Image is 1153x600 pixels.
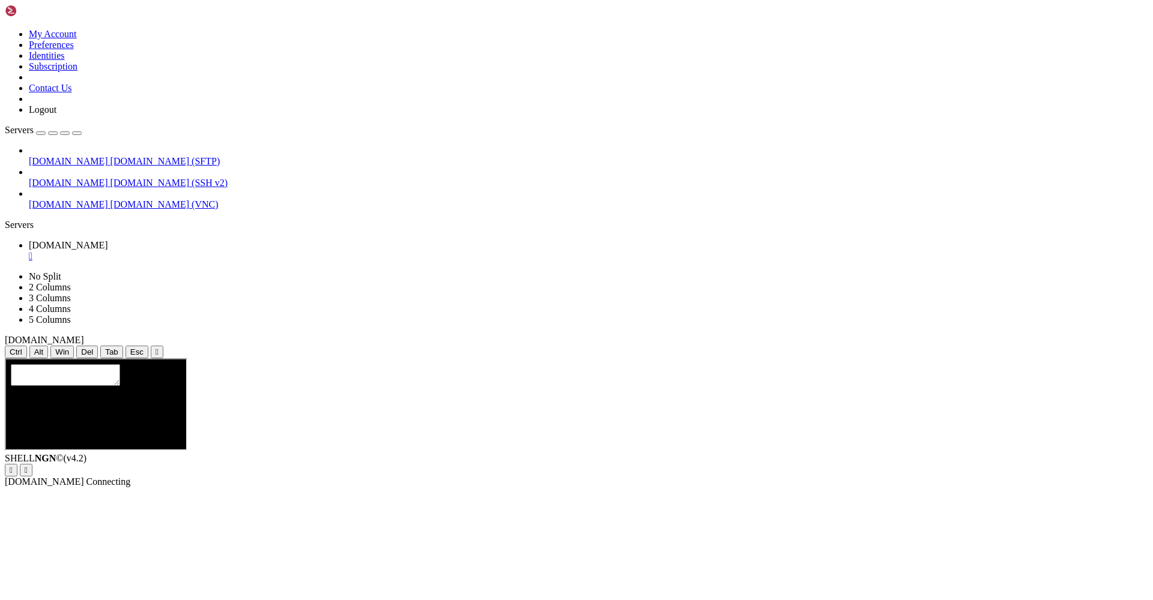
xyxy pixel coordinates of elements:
[5,335,84,345] span: [DOMAIN_NAME]
[151,346,163,358] button: 
[29,83,72,93] a: Contact Us
[105,347,118,356] span: Tab
[29,240,108,250] span: [DOMAIN_NAME]
[5,476,84,487] span: [DOMAIN_NAME]
[35,453,56,463] b: NGN
[29,188,1148,210] li: [DOMAIN_NAME] [DOMAIN_NAME] (VNC)
[29,251,1148,262] a: 
[5,464,17,476] button: 
[29,178,1148,188] a: [DOMAIN_NAME] [DOMAIN_NAME] (SSH v2)
[25,466,28,475] div: 
[10,347,22,356] span: Ctrl
[34,347,44,356] span: Alt
[110,199,219,209] span: [DOMAIN_NAME] (VNC)
[29,104,56,115] a: Logout
[50,346,74,358] button: Win
[100,346,123,358] button: Tab
[130,347,144,356] span: Esc
[126,346,148,358] button: Esc
[29,304,71,314] a: 4 Columns
[29,240,1148,262] a: h.ycloud.info
[29,40,74,50] a: Preferences
[81,347,93,356] span: Del
[29,156,1148,167] a: [DOMAIN_NAME] [DOMAIN_NAME] (SFTP)
[110,156,220,166] span: [DOMAIN_NAME] (SFTP)
[29,145,1148,167] li: [DOMAIN_NAME] [DOMAIN_NAME] (SFTP)
[64,453,87,463] span: 4.2.0
[5,125,82,135] a: Servers
[29,50,65,61] a: Identities
[5,5,74,17] img: Shellngn
[29,178,108,188] span: [DOMAIN_NAME]
[5,125,34,135] span: Servers
[5,220,1148,230] div: Servers
[29,199,108,209] span: [DOMAIN_NAME]
[110,178,228,188] span: [DOMAIN_NAME] (SSH v2)
[29,282,71,292] a: 2 Columns
[29,314,71,325] a: 5 Columns
[86,476,131,487] span: Connecting
[20,464,32,476] button: 
[29,346,49,358] button: Alt
[10,466,13,475] div: 
[55,347,69,356] span: Win
[5,453,86,463] span: SHELL ©
[29,156,108,166] span: [DOMAIN_NAME]
[29,29,77,39] a: My Account
[29,61,77,71] a: Subscription
[29,271,61,281] a: No Split
[29,293,71,303] a: 3 Columns
[156,347,159,356] div: 
[76,346,98,358] button: Del
[29,167,1148,188] li: [DOMAIN_NAME] [DOMAIN_NAME] (SSH v2)
[5,346,27,358] button: Ctrl
[29,199,1148,210] a: [DOMAIN_NAME] [DOMAIN_NAME] (VNC)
